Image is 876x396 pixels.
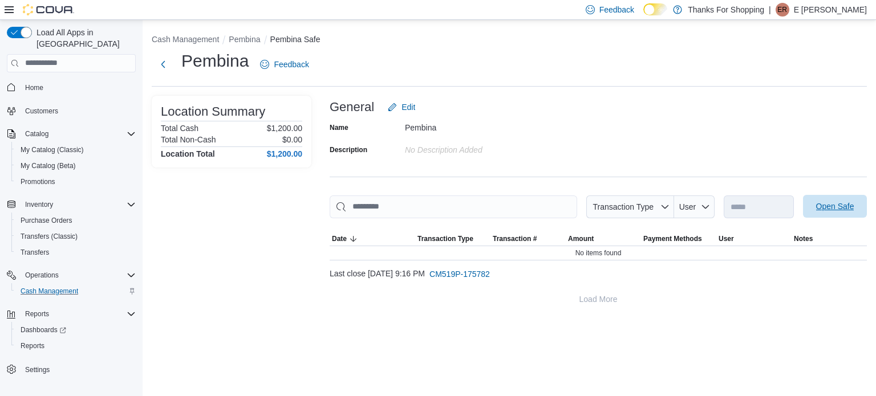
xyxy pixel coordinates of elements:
[2,103,140,119] button: Customers
[25,83,43,92] span: Home
[11,322,140,338] a: Dashboards
[575,248,622,258] span: No items found
[16,143,136,157] span: My Catalog (Classic)
[21,268,63,282] button: Operations
[792,232,867,246] button: Notes
[21,287,78,296] span: Cash Management
[330,232,415,246] button: Date
[21,198,136,211] span: Inventory
[161,124,198,133] h6: Total Cash
[16,284,83,298] a: Cash Management
[330,195,577,218] input: This is a search bar. As you type, the results lower in the page will automatically filter.
[2,197,140,213] button: Inventory
[11,213,140,228] button: Purchase Orders
[776,3,789,17] div: E Robert
[21,232,78,241] span: Transfers (Classic)
[11,142,140,158] button: My Catalog (Classic)
[429,268,490,280] span: CM519P-175782
[330,100,374,114] h3: General
[161,135,216,144] h6: Total Non-Cash
[16,230,82,243] a: Transfers (Classic)
[643,234,702,243] span: Payment Methods
[401,101,415,113] span: Edit
[32,27,136,50] span: Load All Apps in [GEOGRAPHIC_DATA]
[2,126,140,142] button: Catalog
[566,232,641,246] button: Amount
[21,177,55,186] span: Promotions
[2,361,140,377] button: Settings
[21,307,136,321] span: Reports
[16,284,136,298] span: Cash Management
[181,50,249,72] h1: Pembina
[229,35,260,44] button: Pembina
[674,195,715,218] button: User
[16,214,136,227] span: Purchase Orders
[25,271,59,280] span: Operations
[11,338,140,354] button: Reports
[330,288,867,311] button: Load More
[794,234,813,243] span: Notes
[679,202,696,211] span: User
[493,234,537,243] span: Transaction #
[794,3,867,17] p: E [PERSON_NAME]
[11,228,140,244] button: Transfers (Classic)
[267,149,302,158] h4: $1,200.00
[21,104,63,118] a: Customers
[21,80,136,95] span: Home
[21,145,84,154] span: My Catalog (Classic)
[643,3,667,15] input: Dark Mode
[490,232,566,246] button: Transaction #
[21,161,76,170] span: My Catalog (Beta)
[21,198,58,211] button: Inventory
[21,127,53,141] button: Catalog
[21,127,136,141] span: Catalog
[719,234,734,243] span: User
[16,230,136,243] span: Transfers (Classic)
[21,268,136,282] span: Operations
[25,309,49,319] span: Reports
[23,4,74,15] img: Cova
[152,34,867,47] nav: An example of EuiBreadcrumbs
[330,123,348,132] label: Name
[16,175,60,189] a: Promotions
[599,4,634,15] span: Feedback
[16,323,136,337] span: Dashboards
[255,53,313,76] a: Feedback
[21,248,49,257] span: Transfers
[2,79,140,96] button: Home
[579,293,618,305] span: Load More
[405,119,558,132] div: Pembina
[816,201,854,212] span: Open Safe
[16,214,77,227] a: Purchase Orders
[415,232,490,246] button: Transaction Type
[267,124,302,133] p: $1,200.00
[16,143,88,157] a: My Catalog (Classic)
[803,195,867,218] button: Open Safe
[688,3,764,17] p: Thanks For Shopping
[274,59,309,70] span: Feedback
[21,104,136,118] span: Customers
[21,216,72,225] span: Purchase Orders
[16,339,49,353] a: Reports
[383,96,420,119] button: Edit
[16,246,136,259] span: Transfers
[16,323,71,337] a: Dashboards
[152,53,175,76] button: Next
[11,283,140,299] button: Cash Management
[152,35,219,44] button: Cash Management
[21,81,48,95] a: Home
[641,232,716,246] button: Payment Methods
[769,3,771,17] p: |
[21,325,66,334] span: Dashboards
[16,246,54,259] a: Transfers
[282,135,302,144] p: $0.00
[405,141,558,154] div: No Description added
[161,105,265,119] h3: Location Summary
[593,202,654,211] span: Transaction Type
[161,149,215,158] h4: Location Total
[16,339,136,353] span: Reports
[586,195,674,218] button: Transaction Type
[568,234,594,243] span: Amount
[11,158,140,174] button: My Catalog (Beta)
[25,107,58,116] span: Customers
